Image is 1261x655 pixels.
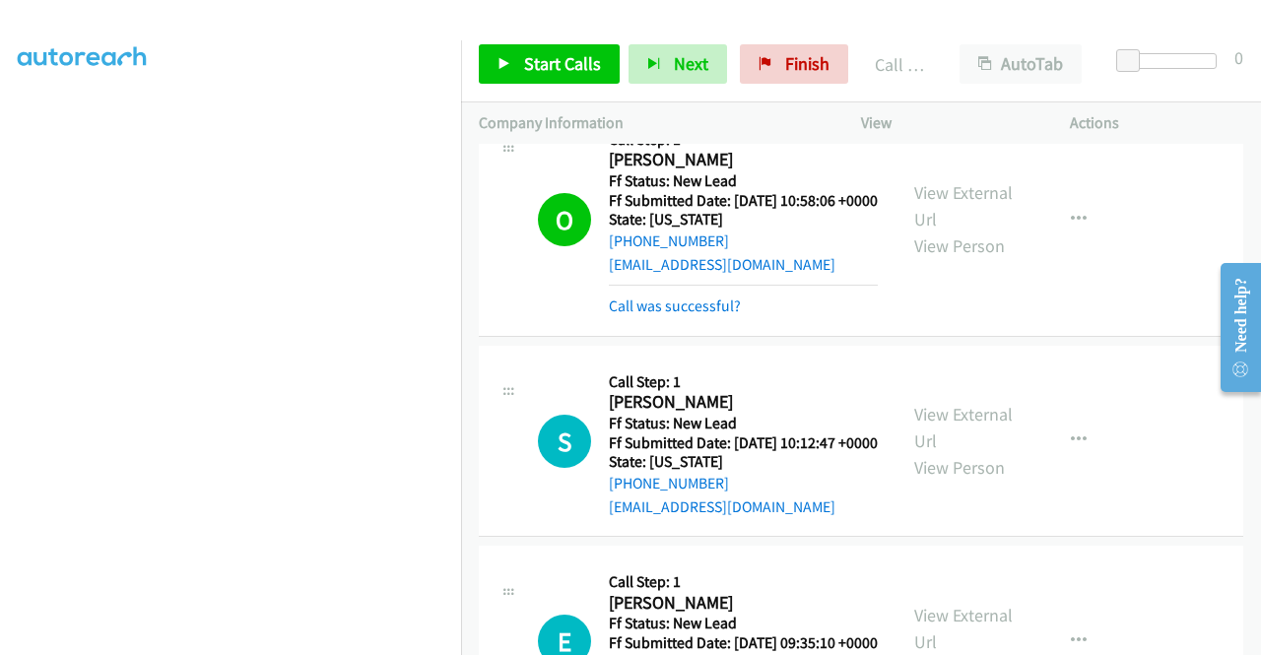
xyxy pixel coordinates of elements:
[609,231,729,250] a: [PHONE_NUMBER]
[674,52,708,75] span: Next
[629,44,727,84] button: Next
[538,415,591,468] div: The call is yet to be attempted
[960,44,1082,84] button: AutoTab
[479,44,620,84] a: Start Calls
[609,391,878,414] h2: [PERSON_NAME]
[538,193,591,246] h1: O
[785,52,830,75] span: Finish
[609,474,729,492] a: [PHONE_NUMBER]
[609,614,878,633] h5: Ff Status: New Lead
[609,191,878,211] h5: Ff Submitted Date: [DATE] 10:58:06 +0000
[524,52,601,75] span: Start Calls
[1070,111,1243,135] p: Actions
[538,415,591,468] h1: S
[609,414,878,433] h5: Ff Status: New Lead
[914,234,1005,257] a: View Person
[609,171,878,191] h5: Ff Status: New Lead
[609,497,835,516] a: [EMAIL_ADDRESS][DOMAIN_NAME]
[1126,53,1217,69] div: Delay between calls (in seconds)
[609,633,878,653] h5: Ff Submitted Date: [DATE] 09:35:10 +0000
[914,456,1005,479] a: View Person
[1205,249,1261,406] iframe: Resource Center
[861,111,1034,135] p: View
[914,604,1013,653] a: View External Url
[609,433,878,453] h5: Ff Submitted Date: [DATE] 10:12:47 +0000
[609,296,741,315] a: Call was successful?
[740,44,848,84] a: Finish
[479,111,826,135] p: Company Information
[609,452,878,472] h5: State: [US_STATE]
[875,51,924,78] p: Call Completed
[914,181,1013,230] a: View External Url
[609,372,878,392] h5: Call Step: 1
[609,255,835,274] a: [EMAIL_ADDRESS][DOMAIN_NAME]
[609,149,872,171] h2: [PERSON_NAME]
[914,403,1013,452] a: View External Url
[609,592,878,615] h2: [PERSON_NAME]
[1234,44,1243,71] div: 0
[609,572,878,592] h5: Call Step: 1
[609,210,878,229] h5: State: [US_STATE]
